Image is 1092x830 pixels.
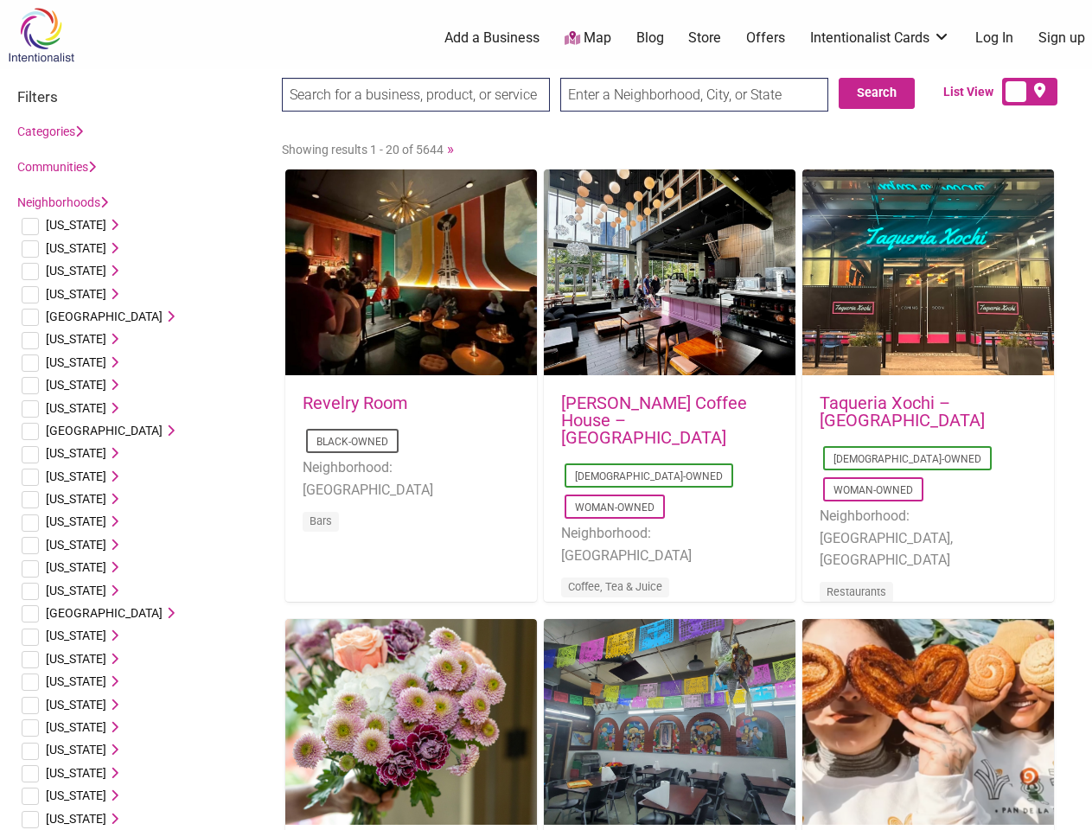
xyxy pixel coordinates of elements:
span: [US_STATE] [46,446,106,460]
span: [US_STATE] [46,698,106,712]
span: [US_STATE] [46,332,106,346]
a: [DEMOGRAPHIC_DATA]-Owned [575,470,723,482]
span: [US_STATE] [46,264,106,278]
span: [US_STATE] [46,401,106,415]
span: [US_STATE] [46,652,106,666]
a: » [447,140,454,157]
span: [US_STATE] [46,812,106,826]
span: [US_STATE] [46,674,106,688]
input: Enter a Neighborhood, City, or State [560,78,828,112]
span: [US_STATE] [46,720,106,734]
input: Search for a business, product, or service [282,78,550,112]
a: Woman-Owned [575,501,655,514]
li: Neighborhood: [GEOGRAPHIC_DATA] [561,522,778,566]
a: Blog [636,29,664,48]
a: Bars [310,514,332,527]
a: Black-Owned [316,436,388,448]
a: [DEMOGRAPHIC_DATA]-Owned [833,453,981,465]
span: [US_STATE] [46,514,106,528]
a: Add a Business [444,29,540,48]
a: Categories [17,124,83,138]
span: [US_STATE] [46,355,106,369]
a: Revelry Room [303,393,408,413]
a: Map [565,29,611,48]
button: Search [839,78,915,109]
a: Sign up [1038,29,1085,48]
span: [US_STATE] [46,766,106,780]
span: [GEOGRAPHIC_DATA] [46,606,163,620]
span: [US_STATE] [46,538,106,552]
span: [GEOGRAPHIC_DATA] [46,310,163,323]
span: [US_STATE] [46,241,106,255]
li: Neighborhood: [GEOGRAPHIC_DATA] [303,456,520,501]
span: [US_STATE] [46,287,106,301]
a: [PERSON_NAME] Coffee House – [GEOGRAPHIC_DATA] [561,393,747,448]
span: [US_STATE] [46,584,106,597]
span: [US_STATE] [46,788,106,802]
span: [US_STATE] [46,469,106,483]
a: Coffee, Tea & Juice [568,580,662,593]
span: [US_STATE] [46,743,106,757]
h3: Filters [17,88,265,105]
a: Taqueria Xochi – [GEOGRAPHIC_DATA] [820,393,985,431]
span: Showing results 1 - 20 of 5644 [282,143,444,156]
span: [US_STATE] [46,492,106,506]
li: Neighborhood: [GEOGRAPHIC_DATA], [GEOGRAPHIC_DATA] [820,505,1037,571]
a: Neighborhoods [17,195,108,209]
a: Restaurants [827,585,886,598]
span: [GEOGRAPHIC_DATA] [46,424,163,437]
span: [US_STATE] [46,218,106,232]
a: Offers [746,29,785,48]
span: List View [943,83,1002,101]
a: Store [688,29,721,48]
span: [US_STATE] [46,560,106,574]
a: Woman-Owned [833,484,913,496]
span: [US_STATE] [46,378,106,392]
a: Intentionalist Cards [810,29,950,48]
a: Log In [975,29,1013,48]
span: [US_STATE] [46,629,106,642]
a: Communities [17,160,96,174]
